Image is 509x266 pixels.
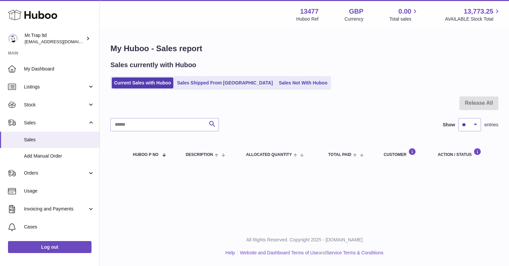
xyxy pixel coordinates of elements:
[238,250,383,256] li: and
[25,39,98,44] span: [EMAIL_ADDRESS][DOMAIN_NAME]
[345,16,364,22] div: Currency
[8,241,91,253] a: Log out
[226,250,235,255] a: Help
[296,16,319,22] div: Huboo Ref
[328,153,351,157] span: Total paid
[300,7,319,16] strong: 13477
[399,7,412,16] span: 0.00
[464,7,493,16] span: 13,773.25
[389,7,419,22] a: 0.00 Total sales
[389,16,419,22] span: Total sales
[112,77,173,88] a: Current Sales with Huboo
[484,122,498,128] span: entries
[8,34,18,44] img: office@grabacz.eu
[110,43,498,54] h1: My Huboo - Sales report
[24,153,94,159] span: Add Manual Order
[24,224,94,230] span: Cases
[105,237,504,243] p: All Rights Reserved. Copyright 2025 - [DOMAIN_NAME]
[445,16,501,22] span: AVAILABLE Stock Total
[240,250,318,255] a: Website and Dashboard Terms of Use
[24,66,94,72] span: My Dashboard
[25,32,85,45] div: Mr.Trap ltd
[276,77,330,88] a: Sales Not With Huboo
[384,148,424,157] div: Customer
[445,7,501,22] a: 13,773.25 AVAILABLE Stock Total
[438,148,492,157] div: Action / Status
[24,120,87,126] span: Sales
[24,137,94,143] span: Sales
[24,206,87,212] span: Invoicing and Payments
[186,153,213,157] span: Description
[24,188,94,194] span: Usage
[110,61,196,69] h2: Sales currently with Huboo
[326,250,384,255] a: Service Terms & Conditions
[246,153,292,157] span: ALLOCATED Quantity
[24,170,87,176] span: Orders
[443,122,455,128] label: Show
[349,7,363,16] strong: GBP
[24,102,87,108] span: Stock
[24,84,87,90] span: Listings
[133,153,158,157] span: Huboo P no
[175,77,275,88] a: Sales Shipped From [GEOGRAPHIC_DATA]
